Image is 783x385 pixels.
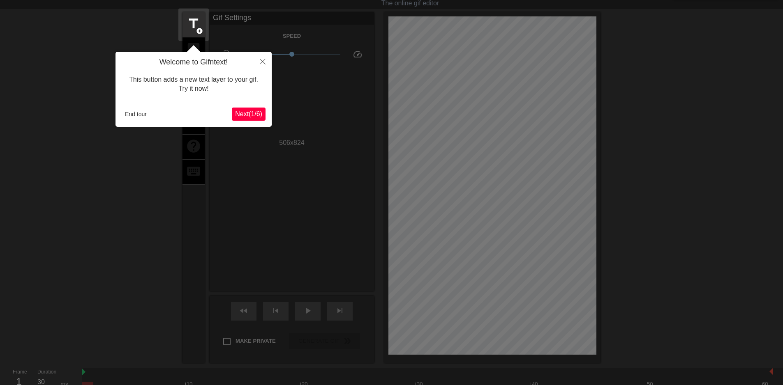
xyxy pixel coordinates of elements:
[122,108,150,120] button: End tour
[122,58,266,67] h4: Welcome to Gifntext!
[235,110,262,117] span: Next ( 1 / 6 )
[254,52,272,71] button: Close
[232,108,266,121] button: Next
[122,67,266,102] div: This button adds a new text layer to your gif. Try it now!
